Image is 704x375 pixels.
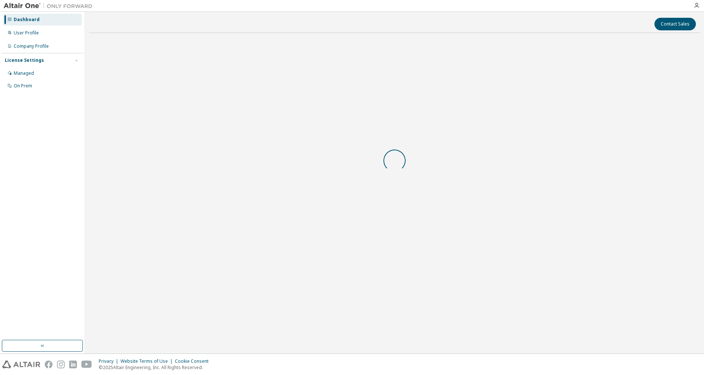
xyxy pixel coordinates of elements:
img: instagram.svg [57,361,65,368]
div: User Profile [14,30,39,36]
div: Privacy [99,358,121,364]
img: Altair One [4,2,96,10]
img: linkedin.svg [69,361,77,368]
img: facebook.svg [45,361,53,368]
div: License Settings [5,57,44,63]
div: Cookie Consent [175,358,213,364]
div: Dashboard [14,17,40,23]
div: On Prem [14,83,32,89]
button: Contact Sales [654,18,696,30]
div: Website Terms of Use [121,358,175,364]
img: altair_logo.svg [2,361,40,368]
img: youtube.svg [81,361,92,368]
div: Managed [14,70,34,76]
div: Company Profile [14,43,49,49]
p: © 2025 Altair Engineering, Inc. All Rights Reserved. [99,364,213,371]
